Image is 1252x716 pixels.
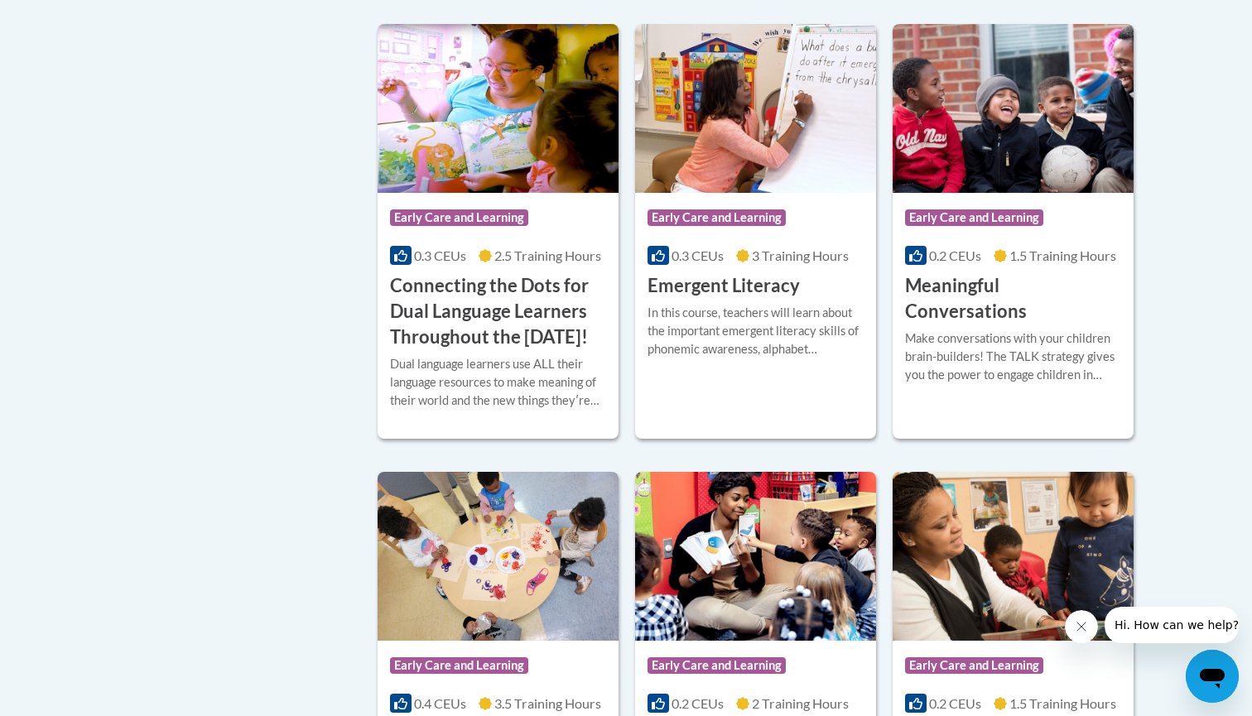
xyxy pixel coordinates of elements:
span: Early Care and Learning [390,657,528,674]
div: Make conversations with your children brain-builders! The TALK strategy gives you the power to en... [905,329,1121,384]
span: 0.2 CEUs [672,695,724,711]
span: 0.2 CEUs [929,247,981,263]
span: 3.5 Training Hours [494,695,601,711]
div: Dual language learners use ALL their language resources to make meaning of their world and the ne... [390,355,606,410]
img: Course Logo [635,472,876,641]
span: 0.3 CEUs [672,247,724,263]
a: Course LogoEarly Care and Learning0.3 CEUs2.5 Training Hours Connecting the Dots for Dual Languag... [378,24,619,439]
span: 2.5 Training Hours [494,247,601,263]
span: Early Care and Learning [905,657,1043,674]
iframe: Message from company [1105,607,1239,643]
span: 1.5 Training Hours [1009,695,1116,711]
a: Course LogoEarly Care and Learning0.3 CEUs3 Training Hours Emergent LiteracyIn this course, teach... [635,24,876,439]
span: 1.5 Training Hours [1009,247,1116,263]
h3: Emergent Literacy [648,273,800,299]
div: In this course, teachers will learn about the important emergent literacy skills of phonemic awar... [648,304,864,358]
img: Course Logo [635,24,876,193]
span: 2 Training Hours [752,695,849,711]
span: Early Care and Learning [905,209,1043,226]
iframe: Button to launch messaging window [1186,650,1239,703]
a: Course LogoEarly Care and Learning0.2 CEUs1.5 Training Hours Meaningful ConversationsMake convers... [893,24,1134,439]
span: Early Care and Learning [390,209,528,226]
span: 0.4 CEUs [414,695,466,711]
span: 0.3 CEUs [414,247,466,263]
img: Course Logo [893,24,1134,193]
span: 0.2 CEUs [929,695,981,711]
img: Course Logo [893,472,1134,641]
img: Course Logo [378,24,619,193]
img: Course Logo [378,472,619,641]
span: Early Care and Learning [648,209,786,226]
h3: Meaningful Conversations [905,273,1121,324]
span: Early Care and Learning [648,657,786,674]
iframe: Close message [1065,610,1098,643]
span: 3 Training Hours [752,247,849,263]
h3: Connecting the Dots for Dual Language Learners Throughout the [DATE]! [390,273,606,349]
